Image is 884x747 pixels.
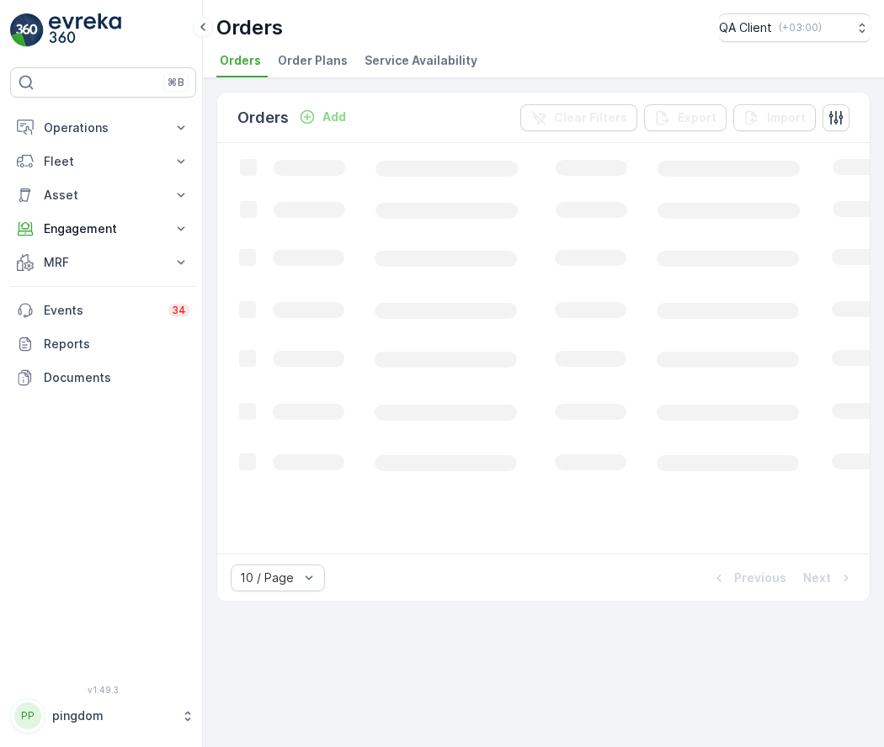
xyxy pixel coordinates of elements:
[10,13,44,47] img: logo
[278,52,348,69] span: Order Plans
[14,702,41,729] div: PP
[644,104,727,131] button: Export
[44,336,189,352] p: Reports
[10,212,196,246] button: Engagement
[10,145,196,178] button: Fleet
[172,304,186,317] p: 34
[44,220,162,237] p: Engagement
[10,111,196,145] button: Operations
[44,153,162,170] p: Fleet
[44,187,162,204] p: Asset
[49,13,121,47] img: logo_light-DOdMpM7g.png
[322,109,346,125] p: Add
[44,119,162,136] p: Operations
[10,361,196,395] a: Documents
[44,302,158,319] p: Events
[779,21,822,34] p: ( +03:00 )
[44,369,189,386] p: Documents
[801,568,856,588] button: Next
[803,570,831,586] p: Next
[168,76,184,89] p: ⌘B
[10,698,196,734] button: PPpingdom
[10,246,196,279] button: MRF
[554,109,627,126] p: Clear Filters
[52,707,173,724] p: pingdom
[44,254,162,271] p: MRF
[10,294,196,327] a: Events34
[292,107,353,127] button: Add
[10,178,196,212] button: Asset
[734,570,786,586] p: Previous
[237,106,289,130] p: Orders
[220,52,261,69] span: Orders
[719,13,871,42] button: QA Client(+03:00)
[719,19,772,36] p: QA Client
[767,109,806,126] p: Import
[10,327,196,361] a: Reports
[733,104,816,131] button: Import
[216,14,283,41] p: Orders
[709,568,788,588] button: Previous
[365,52,477,69] span: Service Availability
[10,685,196,695] span: v 1.49.3
[520,104,637,131] button: Clear Filters
[678,109,716,126] p: Export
